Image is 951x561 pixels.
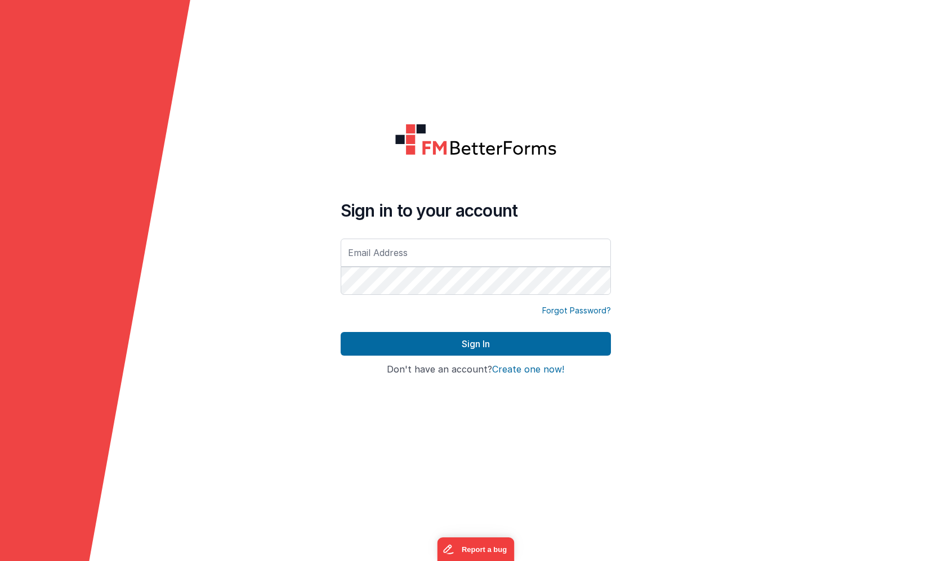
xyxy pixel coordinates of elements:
[341,332,611,356] button: Sign In
[341,365,611,375] h4: Don't have an account?
[341,239,611,267] input: Email Address
[492,365,564,375] button: Create one now!
[437,537,514,561] iframe: Marker.io feedback button
[341,200,611,221] h4: Sign in to your account
[542,305,611,316] a: Forgot Password?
